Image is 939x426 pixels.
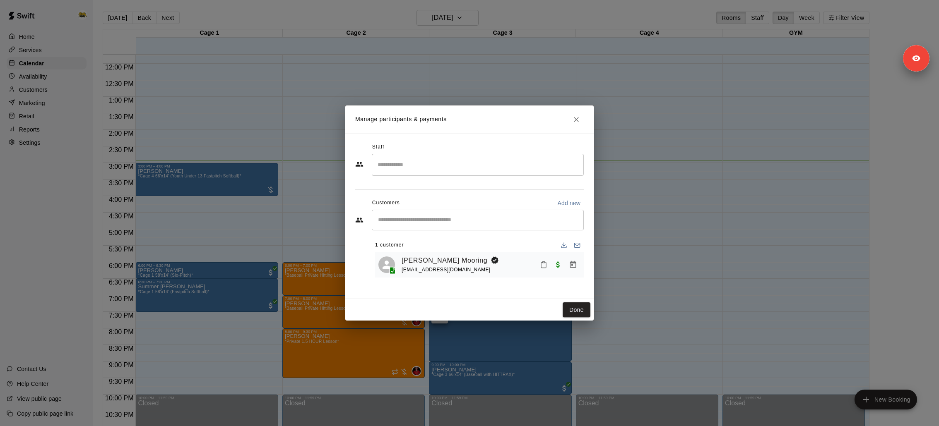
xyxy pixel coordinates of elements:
svg: Booking Owner [491,256,499,264]
p: Manage participants & payments [355,115,447,124]
button: Manage bookings & payment [566,257,580,272]
a: [PERSON_NAME] Mooring [402,255,487,266]
button: Done [563,302,590,318]
p: Add new [557,199,580,207]
svg: Staff [355,160,364,168]
button: Email participants [571,239,584,252]
svg: Customers [355,216,364,224]
button: Mark attendance [537,258,551,272]
button: Close [569,112,584,127]
button: Add new [554,196,584,210]
div: Search staff [372,154,584,176]
span: Staff [372,141,384,154]
span: Paid [551,261,566,268]
button: Download list [557,239,571,252]
span: Customers [372,196,400,210]
div: Start typing to search customers... [372,210,584,230]
span: [EMAIL_ADDRESS][DOMAIN_NAME] [402,267,491,273]
div: Sawyer Mooring [378,256,395,273]
span: 1 customer [375,239,404,252]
